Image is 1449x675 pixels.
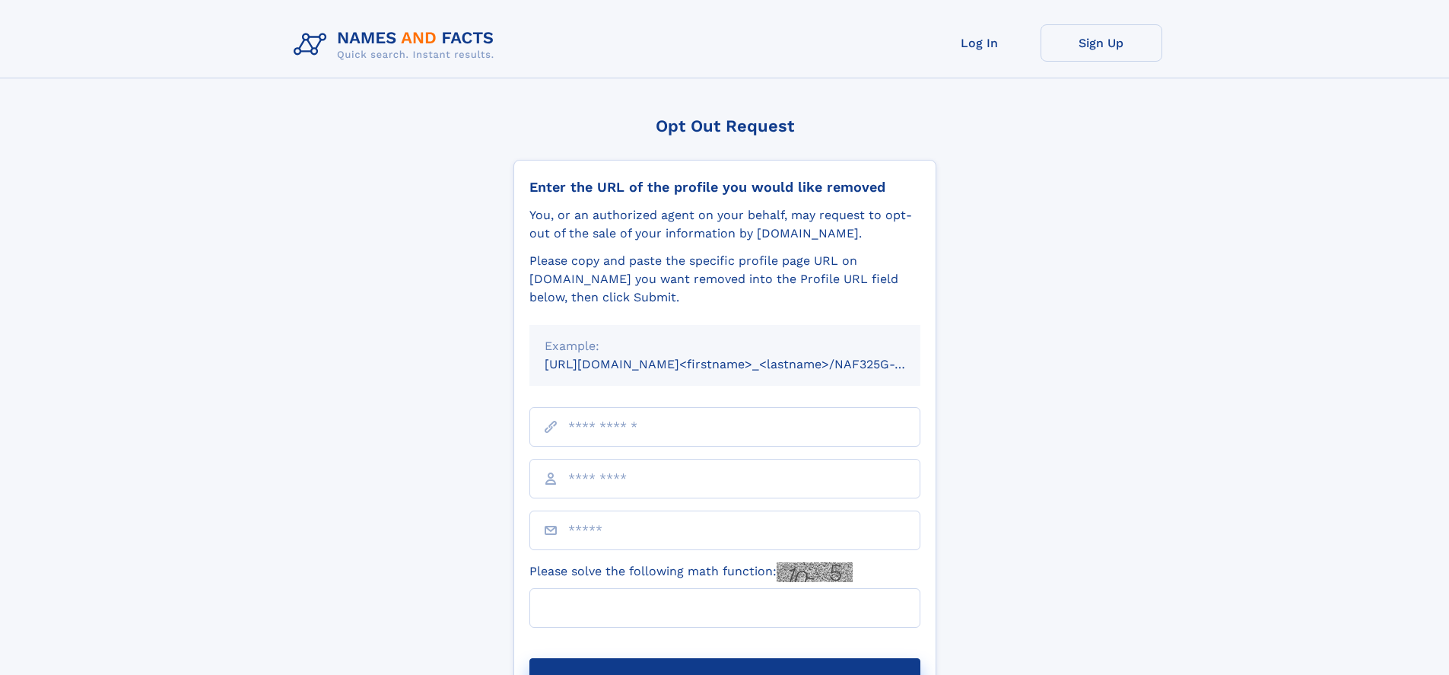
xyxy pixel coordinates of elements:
[529,206,920,243] div: You, or an authorized agent on your behalf, may request to opt-out of the sale of your informatio...
[545,337,905,355] div: Example:
[529,252,920,307] div: Please copy and paste the specific profile page URL on [DOMAIN_NAME] you want removed into the Pr...
[529,179,920,196] div: Enter the URL of the profile you would like removed
[513,116,936,135] div: Opt Out Request
[545,357,949,371] small: [URL][DOMAIN_NAME]<firstname>_<lastname>/NAF325G-xxxxxxxx
[529,562,853,582] label: Please solve the following math function:
[288,24,507,65] img: Logo Names and Facts
[1041,24,1162,62] a: Sign Up
[919,24,1041,62] a: Log In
